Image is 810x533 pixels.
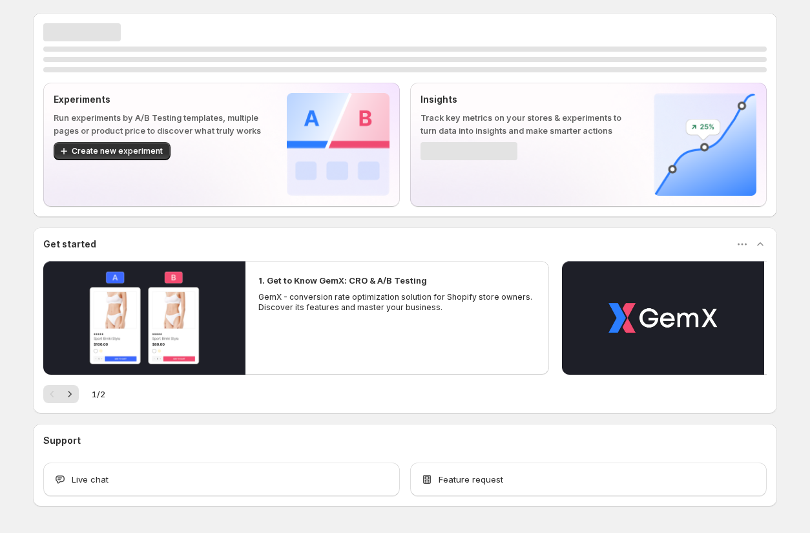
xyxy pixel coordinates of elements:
[421,111,633,137] p: Track key metrics on your stores & experiments to turn data into insights and make smarter actions
[421,93,633,106] p: Insights
[258,274,427,287] h2: 1. Get to Know GemX: CRO & A/B Testing
[72,146,163,156] span: Create new experiment
[72,473,109,486] span: Live chat
[54,142,171,160] button: Create new experiment
[54,111,266,137] p: Run experiments by A/B Testing templates, multiple pages or product price to discover what truly ...
[43,385,79,403] nav: Pagination
[287,93,389,196] img: Experiments
[43,261,245,375] button: Play video
[258,292,536,313] p: GemX - conversion rate optimization solution for Shopify store owners. Discover its features and ...
[54,93,266,106] p: Experiments
[43,434,81,447] h3: Support
[61,385,79,403] button: Next
[43,238,96,251] h3: Get started
[654,93,756,196] img: Insights
[439,473,503,486] span: Feature request
[562,261,764,375] button: Play video
[92,388,105,401] span: 1 / 2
